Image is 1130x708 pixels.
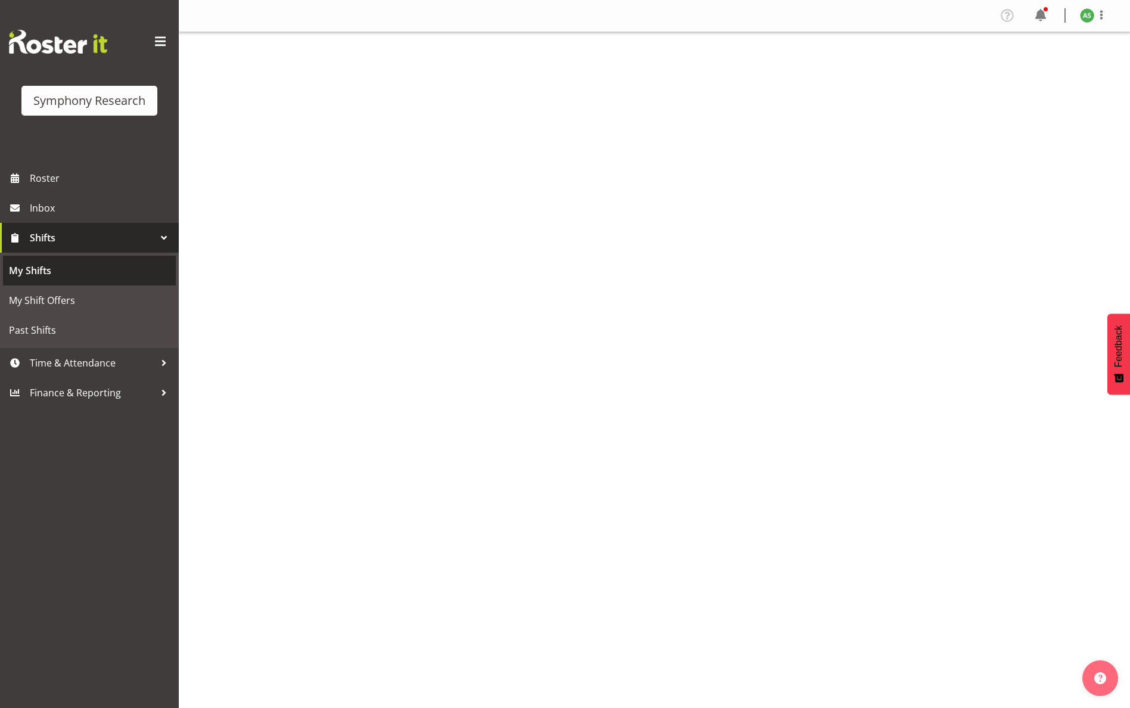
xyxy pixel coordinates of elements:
[3,285,176,315] a: My Shift Offers
[1107,313,1130,395] button: Feedback - Show survey
[9,321,170,339] span: Past Shifts
[9,30,107,54] img: Rosterit website logo
[1094,672,1106,684] img: help-xxl-2.png
[1113,325,1124,367] span: Feedback
[30,199,173,217] span: Inbox
[30,384,155,402] span: Finance & Reporting
[9,262,170,280] span: My Shifts
[3,315,176,345] a: Past Shifts
[30,354,155,372] span: Time & Attendance
[33,92,145,110] div: Symphony Research
[9,291,170,309] span: My Shift Offers
[1080,8,1094,23] img: ange-steiger11422.jpg
[3,256,176,285] a: My Shifts
[30,169,173,187] span: Roster
[30,229,155,247] span: Shifts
